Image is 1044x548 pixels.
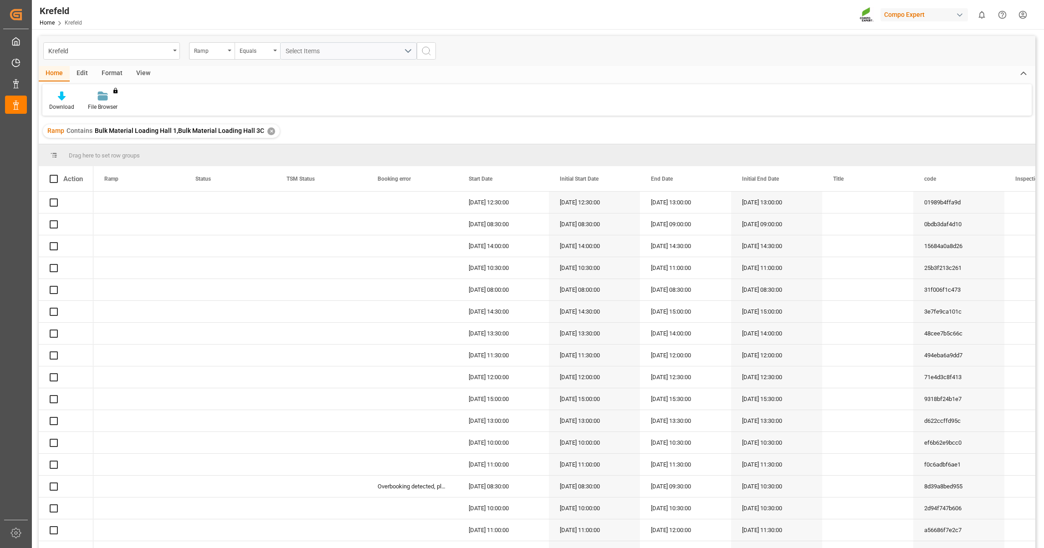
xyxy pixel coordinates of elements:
[458,301,549,322] div: [DATE] 14:30:00
[195,176,211,182] span: Status
[63,175,83,183] div: Action
[104,176,118,182] span: Ramp
[731,235,822,257] div: [DATE] 14:30:00
[240,45,271,55] div: Equals
[640,366,731,388] div: [DATE] 12:30:00
[640,323,731,344] div: [DATE] 14:00:00
[39,301,93,323] div: Press SPACE to select this row.
[640,432,731,453] div: [DATE] 10:30:00
[48,45,170,56] div: Krefeld
[913,388,1004,410] div: 9318bf24b1e7
[549,366,640,388] div: [DATE] 12:00:00
[194,45,225,55] div: Ramp
[640,192,731,213] div: [DATE] 13:00:00
[913,323,1004,344] div: 48cee7b5c66c
[458,410,549,431] div: [DATE] 13:00:00
[39,235,93,257] div: Press SPACE to select this row.
[458,519,549,541] div: [DATE] 11:00:00
[880,8,968,21] div: Compo Expert
[95,127,264,134] span: Bulk Material Loading Hall 1,Bulk Material Loading Hall 3C
[40,4,82,18] div: Krefeld
[458,388,549,410] div: [DATE] 15:00:00
[129,66,157,81] div: View
[913,301,1004,322] div: 3e7fe9ca101c
[731,257,822,279] div: [DATE] 11:00:00
[913,345,1004,366] div: 494eba6a9dd7
[913,366,1004,388] div: 71e4d3c8f413
[95,66,129,81] div: Format
[458,497,549,519] div: [DATE] 10:00:00
[39,388,93,410] div: Press SPACE to select this row.
[549,432,640,453] div: [DATE] 10:00:00
[39,213,93,235] div: Press SPACE to select this row.
[549,476,640,497] div: [DATE] 08:30:00
[39,410,93,432] div: Press SPACE to select this row.
[913,410,1004,431] div: d622ccffd95c
[458,366,549,388] div: [DATE] 12:00:00
[651,176,673,182] span: End Date
[880,6,972,23] button: Compo Expert
[640,410,731,431] div: [DATE] 13:30:00
[640,213,731,235] div: [DATE] 09:00:00
[549,213,640,235] div: [DATE] 08:30:00
[235,42,280,60] button: open menu
[833,176,844,182] span: Title
[280,42,417,60] button: open menu
[640,345,731,366] div: [DATE] 12:00:00
[640,476,731,497] div: [DATE] 09:30:00
[39,192,93,213] div: Press SPACE to select this row.
[549,235,640,257] div: [DATE] 14:00:00
[972,5,992,25] button: show 0 new notifications
[458,432,549,453] div: [DATE] 10:00:00
[367,476,458,497] div: Overbooking detected, please rebook this timeslot to a free slot.
[69,152,140,159] span: Drag here to set row groups
[458,257,549,279] div: [DATE] 10:30:00
[549,301,640,322] div: [DATE] 14:30:00
[469,176,492,182] span: Start Date
[458,213,549,235] div: [DATE] 08:30:00
[913,279,1004,300] div: 31f006f1c473
[39,519,93,541] div: Press SPACE to select this row.
[640,497,731,519] div: [DATE] 10:30:00
[549,192,640,213] div: [DATE] 12:30:00
[731,476,822,497] div: [DATE] 10:30:00
[560,176,599,182] span: Initial Start Date
[39,323,93,345] div: Press SPACE to select this row.
[992,5,1013,25] button: Help Center
[913,454,1004,475] div: f0c6adbf6ae1
[913,476,1004,497] div: 8d39a8bed955
[731,345,822,366] div: [DATE] 12:00:00
[458,454,549,475] div: [DATE] 11:00:00
[913,213,1004,235] div: 0bdb3daf4d10
[189,42,235,60] button: open menu
[913,432,1004,453] div: ef6b62e9bcc0
[860,7,874,23] img: Screenshot%202023-09-29%20at%2010.02.21.png_1712312052.png
[40,20,55,26] a: Home
[731,454,822,475] div: [DATE] 11:30:00
[458,323,549,344] div: [DATE] 13:30:00
[640,454,731,475] div: [DATE] 11:30:00
[43,42,180,60] button: open menu
[731,497,822,519] div: [DATE] 10:30:00
[913,519,1004,541] div: a56686f7e2c7
[549,323,640,344] div: [DATE] 13:30:00
[39,454,93,476] div: Press SPACE to select this row.
[49,103,74,111] div: Download
[640,519,731,541] div: [DATE] 12:00:00
[924,176,936,182] span: code
[458,192,549,213] div: [DATE] 12:30:00
[549,497,640,519] div: [DATE] 10:00:00
[378,176,411,182] span: Booking error
[549,410,640,431] div: [DATE] 13:00:00
[549,519,640,541] div: [DATE] 11:00:00
[39,497,93,519] div: Press SPACE to select this row.
[742,176,779,182] span: Initial End Date
[39,366,93,388] div: Press SPACE to select this row.
[913,497,1004,519] div: 2d94f747b606
[549,388,640,410] div: [DATE] 15:00:00
[39,66,70,81] div: Home
[458,279,549,300] div: [DATE] 08:00:00
[287,176,315,182] span: TSM Status
[913,257,1004,279] div: 25b3f213c261
[458,345,549,366] div: [DATE] 11:30:00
